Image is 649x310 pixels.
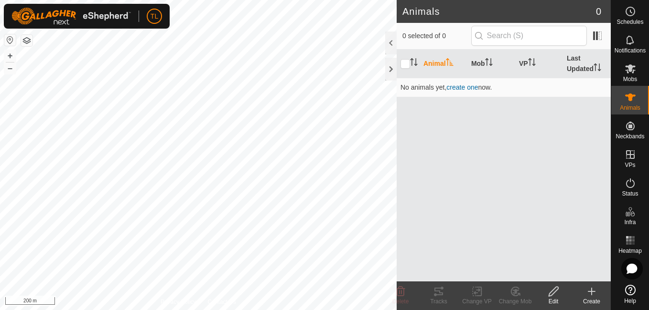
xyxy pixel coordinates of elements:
span: Notifications [615,48,646,53]
span: TL [151,11,158,21]
p-sorticon: Activate to sort [594,65,601,72]
span: Help [624,298,636,304]
div: Create [573,297,611,306]
span: 0 [596,4,601,19]
div: Tracks [420,297,458,306]
td: No animals yet, now. [397,78,611,97]
span: Mobs [623,76,637,82]
span: Delete [392,298,409,305]
span: Schedules [617,19,643,25]
p-sorticon: Activate to sort [410,60,418,67]
p-sorticon: Activate to sort [485,60,493,67]
button: Map Layers [21,35,32,46]
th: VP [515,50,563,78]
th: Last Updated [563,50,611,78]
a: Contact Us [208,298,236,306]
img: Gallagher Logo [11,8,131,25]
p-sorticon: Activate to sort [528,60,536,67]
h2: Animals [402,6,596,17]
span: Heatmap [618,248,642,254]
button: + [4,50,16,62]
a: Help [611,281,649,308]
p-sorticon: Activate to sort [446,60,454,67]
button: – [4,62,16,74]
span: 0 selected of 0 [402,31,471,41]
span: Status [622,191,638,196]
span: VPs [625,162,635,168]
span: Animals [620,105,640,111]
span: Infra [624,219,636,225]
span: Neckbands [616,134,644,139]
th: Mob [467,50,515,78]
div: Edit [534,297,573,306]
input: Search (S) [471,26,587,46]
th: Animal [420,50,467,78]
a: Privacy Policy [161,298,196,306]
button: Reset Map [4,34,16,46]
div: Change Mob [496,297,534,306]
span: create one [446,83,478,91]
div: Change VP [458,297,496,306]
